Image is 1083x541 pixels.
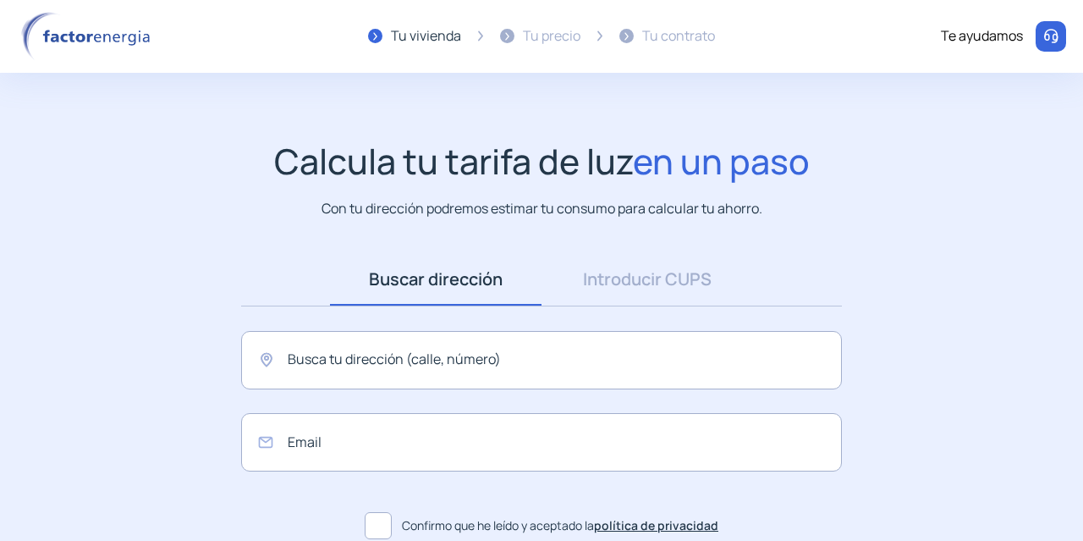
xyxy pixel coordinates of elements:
[1042,28,1059,45] img: llamar
[594,517,718,533] a: política de privacidad
[330,253,541,306] a: Buscar dirección
[523,25,580,47] div: Tu precio
[541,253,753,306] a: Introducir CUPS
[633,137,810,185] span: en un paso
[402,516,718,535] span: Confirmo que he leído y aceptado la
[274,141,810,182] h1: Calcula tu tarifa de luz
[941,25,1023,47] div: Te ayudamos
[642,25,715,47] div: Tu contrato
[322,198,762,219] p: Con tu dirección podremos estimar tu consumo para calcular tu ahorro.
[391,25,461,47] div: Tu vivienda
[17,12,161,61] img: logo factor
